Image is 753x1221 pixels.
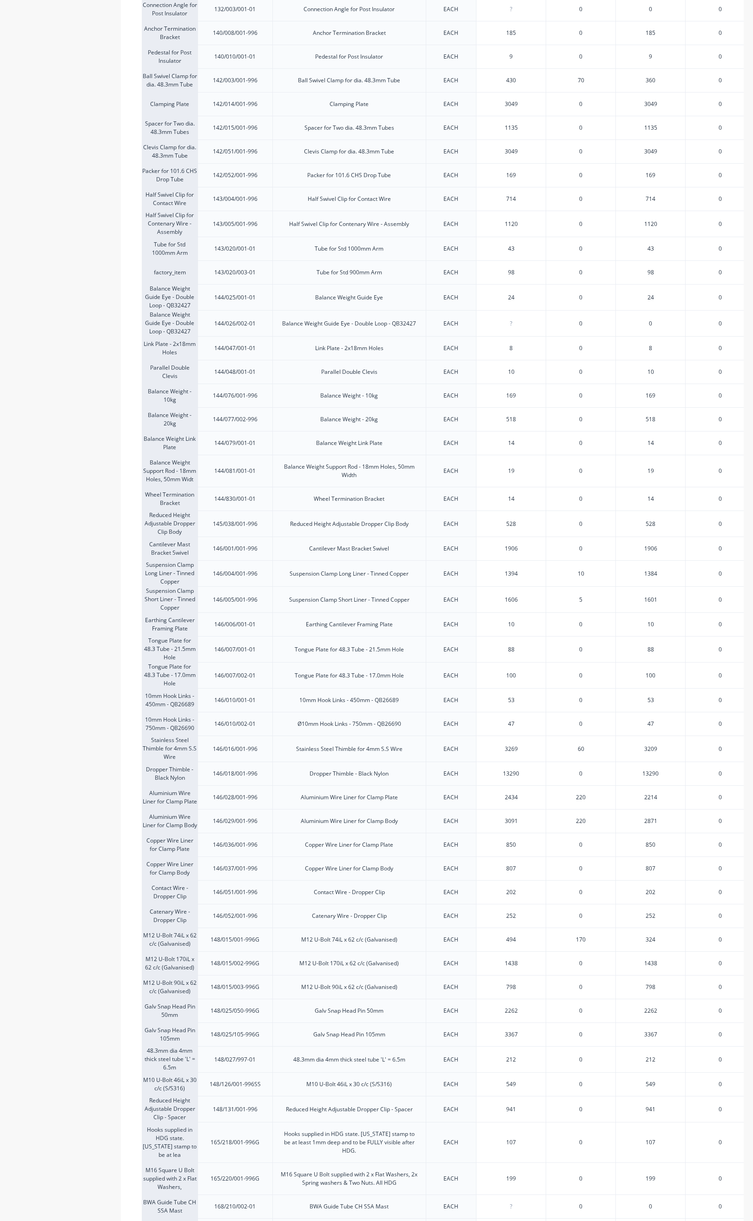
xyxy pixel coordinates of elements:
span: 0 [719,596,722,604]
div: EACH [443,817,458,825]
div: 10mm Hook Links - 450mm - QB26689 [142,688,198,712]
div: 3049 [615,139,685,163]
div: Stainless Steel Thimble for 4mm S.S Wire [296,745,403,753]
div: 88 [476,638,546,661]
div: EACH [443,268,458,277]
div: Clamping Plate [330,100,369,108]
div: Balance Weight Support Rod - 18mm Holes, 50mm Width [280,463,418,479]
span: 0 [719,770,722,778]
div: Tongue Plate for 48.3 Tube - 21.5mm Hole [295,645,404,654]
div: 144/077/002-996 [213,415,258,424]
div: 185 [615,21,685,45]
div: EACH [443,467,458,475]
div: 252 [476,904,546,928]
div: 1906 [615,537,685,560]
div: 3091 [476,810,546,833]
div: Pedestal for Post Insulator [142,45,198,68]
div: Cantilever Mast Bracket Swivel [309,544,389,553]
span: 0 [719,720,722,728]
span: 0 [719,467,722,475]
div: 146/007/002-01 [214,671,256,680]
span: 0 [719,53,722,61]
div: 143/005/001-996 [213,220,258,228]
div: 143/004/001-996 [213,195,258,203]
div: 146/052/001-996 [213,912,258,920]
span: 0 [579,171,582,179]
div: 19 [615,455,685,487]
div: 53 [476,689,546,712]
div: 19 [476,459,546,483]
div: Earthing Cantilever Framing Plate [142,612,198,636]
div: 1135 [476,116,546,139]
div: Aluminium Wire Liner for Clamp Plate [142,785,198,809]
div: EACH [443,147,458,156]
span: 0 [719,520,722,528]
div: EACH [443,29,458,37]
div: Parallel Double Clevis [142,360,198,384]
span: 0 [579,195,582,203]
div: 2214 [615,785,685,809]
div: 13290 [476,762,546,785]
div: Tongue Plate for 48.3 Tube - 17.0mm Hole [295,671,404,680]
div: EACH [443,439,458,447]
div: Balance Weight Guide Eye - Double Loop - QB32427 [142,310,198,336]
div: 1120 [615,211,685,237]
div: EACH [443,745,458,753]
div: 146/004/001-996 [213,570,258,578]
span: 0 [579,53,582,61]
span: 0 [719,5,722,13]
span: 0 [579,147,582,156]
div: Balance Weight Guide Eye - Double Loop - QB32427 [282,319,416,328]
span: 0 [579,220,582,228]
div: Half Swivel Clip for Contact Wire [308,195,391,203]
div: EACH [443,293,458,302]
div: Balance Weight - 20kg [320,415,378,424]
div: EACH [443,544,458,553]
div: ? [476,312,546,335]
div: 430 [476,69,546,92]
div: 528 [615,511,685,537]
div: EACH [443,245,458,253]
span: 0 [719,745,722,753]
div: EACH [443,620,458,629]
div: EACH [443,696,458,704]
div: 146/036/001-996 [213,841,258,849]
span: 0 [719,319,722,328]
span: 0 [579,888,582,896]
span: 0 [719,671,722,680]
div: 1601 [615,586,685,612]
span: 0 [719,195,722,203]
span: 0 [579,392,582,400]
div: EACH [443,392,458,400]
div: 202 [615,880,685,904]
span: 0 [719,570,722,578]
div: Aluminium Wire Liner for Clamp Body [301,817,398,825]
span: 0 [579,495,582,503]
div: Balance Weight Link Plate [316,439,383,447]
span: 0 [719,220,722,228]
div: 1394 [476,562,546,585]
div: Half Swivel Clip for Contenary Wire - Assembly [289,220,409,228]
div: Clamping Plate [142,92,198,116]
div: Suspension Clamp Long Liner - Tinned Copper [290,570,409,578]
div: Ball Swivel Clamp for dia. 48.3mm Tube [298,76,400,85]
div: 169 [476,384,546,407]
div: 142/051/001-996 [213,147,258,156]
span: 0 [579,415,582,424]
div: 146/005/001-996 [213,596,258,604]
div: 0 [615,310,685,336]
div: Packer for 101.6 CHS Drop Tube [307,171,391,179]
span: 0 [719,100,722,108]
span: 0 [719,415,722,424]
div: 3049 [476,93,546,116]
span: 0 [719,495,722,503]
div: 252 [615,904,685,928]
div: EACH [443,76,458,85]
div: 43 [476,237,546,260]
div: 185 [476,21,546,45]
div: 8 [615,336,685,360]
div: 144/025/001-01 [214,293,256,302]
div: 146/018/001-996 [213,770,258,778]
div: Balance Weight Support Rod - 18mm Holes, 50mm Widt [142,455,198,487]
div: Cantilever Mast Bracket Swivel [142,537,198,560]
